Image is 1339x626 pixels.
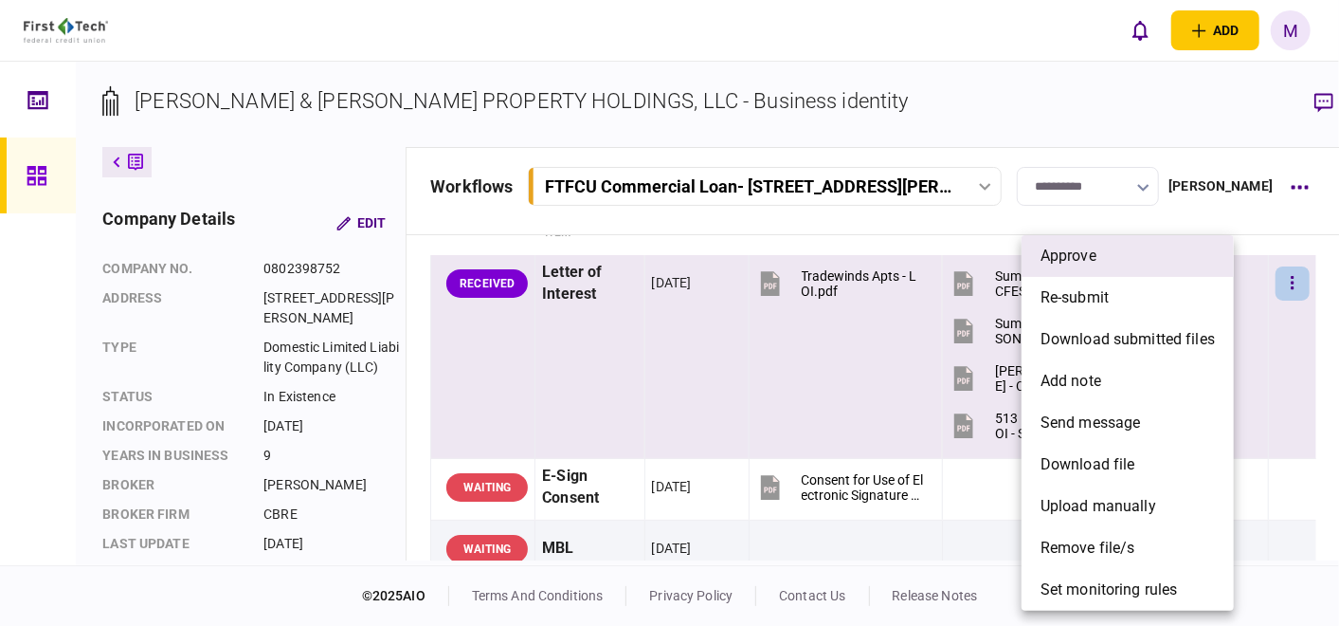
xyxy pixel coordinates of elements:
[1040,245,1096,267] span: approve
[1040,412,1141,434] span: send message
[1040,495,1156,518] span: upload manually
[1040,537,1135,560] span: remove file/s
[1040,453,1135,476] span: download file
[1040,328,1215,351] span: download submitted files
[1040,286,1109,309] span: re-submit
[1040,579,1178,601] span: set monitoring rules
[1040,370,1101,393] span: add note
